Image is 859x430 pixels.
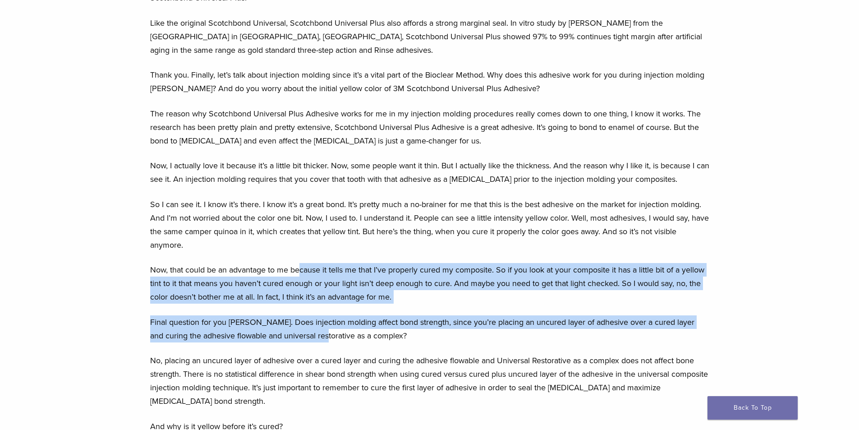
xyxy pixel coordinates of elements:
p: Now, that could be an advantage to me because it tells me that I’ve properly cured my composite. ... [150,263,709,304]
p: Thank you. Finally, let’s talk about injection molding since it’s a vital part of the Bioclear Me... [150,68,709,95]
p: No, placing an uncured layer of adhesive over a cured layer and curing the adhesive flowable and ... [150,354,709,408]
p: The reason why Scotchbond Universal Plus Adhesive works for me in my injection molding procedures... [150,107,709,148]
p: Final question for you [PERSON_NAME]. Does injection molding affect bond strength, since you’re p... [150,315,709,342]
p: Like the original Scotchbond Universal, Scotchbond Universal Plus also affords a strong marginal ... [150,16,709,57]
p: Now, I actually love it because it’s a little bit thicker. Now, some people want it thin. But I a... [150,159,709,186]
a: Back To Top [707,396,798,420]
p: So I can see it. I know it’s there. I know it’s a great bond. It’s pretty much a no-brainer for m... [150,198,709,252]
